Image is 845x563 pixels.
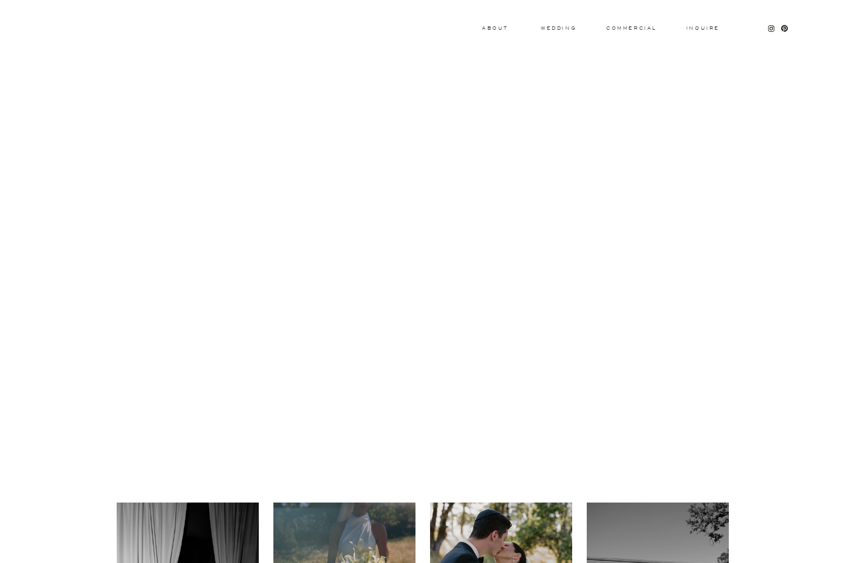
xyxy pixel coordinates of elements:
[541,26,576,30] a: wedding
[606,26,656,30] a: commercial
[482,26,506,30] a: About
[686,26,720,31] a: Inquire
